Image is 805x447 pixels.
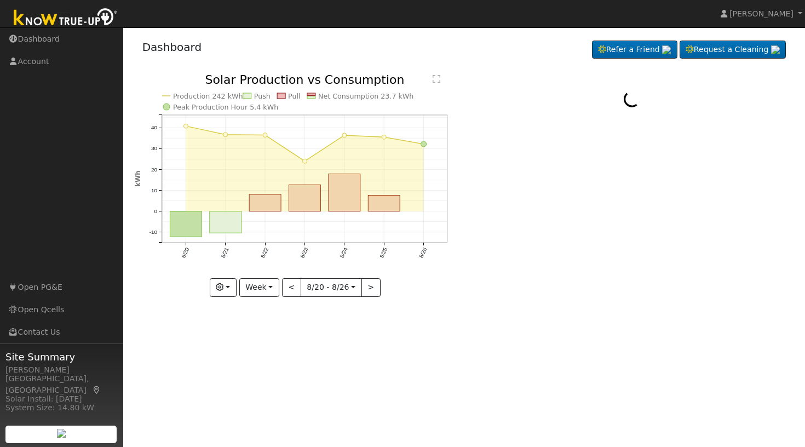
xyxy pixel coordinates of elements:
span: [PERSON_NAME] [729,9,794,18]
a: Request a Cleaning [680,41,786,59]
div: [PERSON_NAME] [5,364,117,376]
img: retrieve [771,45,780,54]
img: Know True-Up [8,6,123,31]
img: retrieve [57,429,66,438]
a: Refer a Friend [592,41,677,59]
span: Site Summary [5,349,117,364]
div: System Size: 14.80 kW [5,402,117,414]
div: Solar Install: [DATE] [5,393,117,405]
a: Dashboard [142,41,202,54]
img: retrieve [662,45,671,54]
div: [GEOGRAPHIC_DATA], [GEOGRAPHIC_DATA] [5,373,117,396]
a: Map [92,386,102,394]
